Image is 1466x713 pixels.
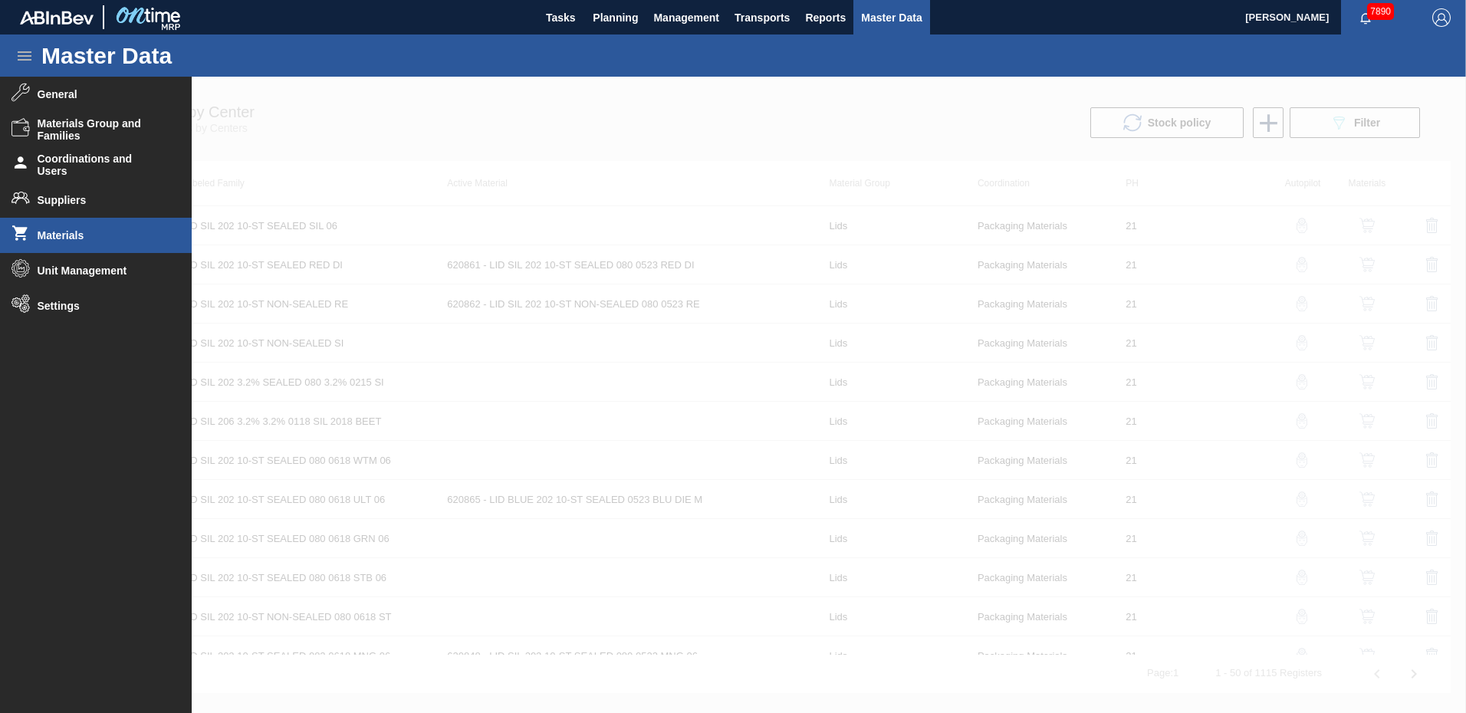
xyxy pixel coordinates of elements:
[861,8,922,27] span: Master Data
[544,8,577,27] span: Tasks
[38,264,164,277] span: Unit Management
[38,229,164,242] span: Materials
[38,194,164,206] span: Suppliers
[38,88,164,100] span: General
[41,47,314,64] h1: Master Data
[20,11,94,25] img: TNhmsLtSVTkK8tSr43FrP2fwEKptu5GPRR3wAAAABJRU5ErkJggg==
[1341,7,1390,28] button: Notifications
[38,117,164,142] span: Materials Group and Families
[38,153,164,177] span: Coordinations and Users
[653,8,719,27] span: Management
[1432,8,1451,27] img: Logout
[735,8,790,27] span: Transports
[1367,3,1394,20] span: 7890
[805,8,846,27] span: Reports
[38,300,164,312] span: Settings
[593,8,638,27] span: Planning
